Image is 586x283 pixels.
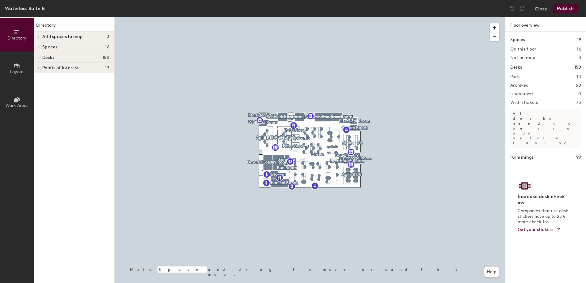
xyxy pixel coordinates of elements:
img: Sticker logo [518,181,532,191]
h1: Floor overview [505,17,586,32]
h2: 3 [579,55,581,60]
span: 16 [105,45,109,50]
span: Get your stickers [518,227,554,232]
h1: Furnishings [510,154,534,161]
h2: Archived [510,83,528,88]
button: Publish [553,4,577,13]
span: Add spaces to map [42,34,83,39]
span: 13 [105,66,109,70]
h1: 99 [576,154,581,161]
span: Points of interest [42,66,79,70]
h1: 150 [574,64,581,71]
button: Help [484,267,499,277]
h1: Desks [510,64,522,71]
h2: 10 [576,74,581,79]
p: Companies that use desk stickers have up to 25% more check-ins. [518,208,570,225]
span: Directory [7,36,26,41]
h2: Ungrouped [510,92,533,96]
img: Redo [519,6,525,12]
img: Undo [509,6,515,12]
div: Waterloo, Suite B [5,5,45,12]
h4: Increase desk check-ins [518,194,570,206]
h2: Pods [510,74,519,79]
h2: 60 [576,83,581,88]
h1: Spaces [510,36,525,43]
h2: 73 [576,100,581,105]
a: Get your stickers [518,227,561,232]
span: Spaces [42,45,58,50]
span: Desks [42,55,54,60]
button: Close [535,4,547,13]
span: 3 [107,34,109,39]
h2: 0 [578,92,581,96]
h1: 19 [577,36,581,43]
span: Layout [10,69,24,74]
p: All desks need to be in a pod before saving [510,109,581,148]
h2: With stickers [510,100,538,105]
span: 150 [102,55,109,60]
h2: 16 [577,47,581,52]
span: Work Areas [6,103,28,108]
h1: Directory [34,22,114,32]
h2: On this floor [510,47,536,52]
h2: Not on map [510,55,535,60]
